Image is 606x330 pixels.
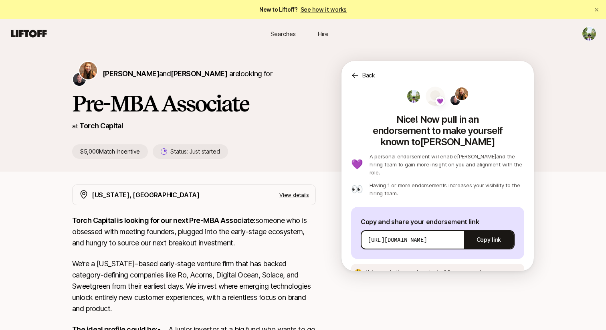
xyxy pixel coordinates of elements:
button: Krish Sharma [582,26,596,41]
p: View details [279,191,309,199]
p: We’re a [US_STATE]–based early-stage venture firm that has backed category-defining companies lik... [72,258,316,314]
img: avatar-url [426,87,445,106]
span: and [159,69,227,78]
p: Nice! Now pull in an endorsement to make yourself known to [PERSON_NAME] [351,111,524,148]
img: 4fe844e8_d0d8_402a_b1ad_e824ff5e6ed2.jpg [407,90,420,103]
p: [URL][DOMAIN_NAME] [368,236,427,244]
img: dotted-line.svg [421,96,446,97]
p: 💜 [351,160,363,169]
a: Torch Capital [79,121,123,130]
span: See an example message [447,269,507,275]
p: someone who is obsessed with meeting founders, plugged into the early-stage ecosystem, and hungry... [72,215,316,249]
img: Krish Sharma [582,27,596,40]
p: 🤔 [354,269,362,275]
span: Hire [318,30,329,38]
p: [US_STATE], [GEOGRAPHIC_DATA] [92,190,200,200]
img: Katie Reiner [455,87,468,100]
button: Copy link [464,229,514,251]
p: A personal endorsement will enable [PERSON_NAME] and the hiring team to gain more insight on you ... [370,152,524,176]
p: Status: [170,147,220,156]
strong: Torch Capital is looking for our next Pre-MBA Associate: [72,216,256,225]
span: [PERSON_NAME] [171,69,227,78]
img: dotted-line.svg [445,96,471,97]
p: Back [362,71,375,80]
p: are looking for [103,68,272,79]
h1: Pre-MBA Associate [72,91,316,115]
p: at [72,121,78,131]
span: New to Liftoff? [259,5,347,14]
img: Christopher Harper [73,73,86,86]
span: [PERSON_NAME] [103,69,159,78]
img: Christopher Harper [450,95,460,105]
img: Katie Reiner [79,62,97,79]
span: Just started [190,148,220,155]
p: Not sure what to say when sharing? [366,269,507,276]
p: Copy and share your endorsement link [361,217,515,227]
p: 👀 [351,184,363,194]
a: Searches [263,26,303,41]
span: 💜 [437,96,443,106]
a: Hire [303,26,343,41]
span: Searches [271,30,296,38]
p: $5,000 Match Incentive [72,144,148,159]
a: See how it works [301,6,347,13]
p: Having 1 or more endorsements increases your visibility to the hiring team. [370,181,524,197]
